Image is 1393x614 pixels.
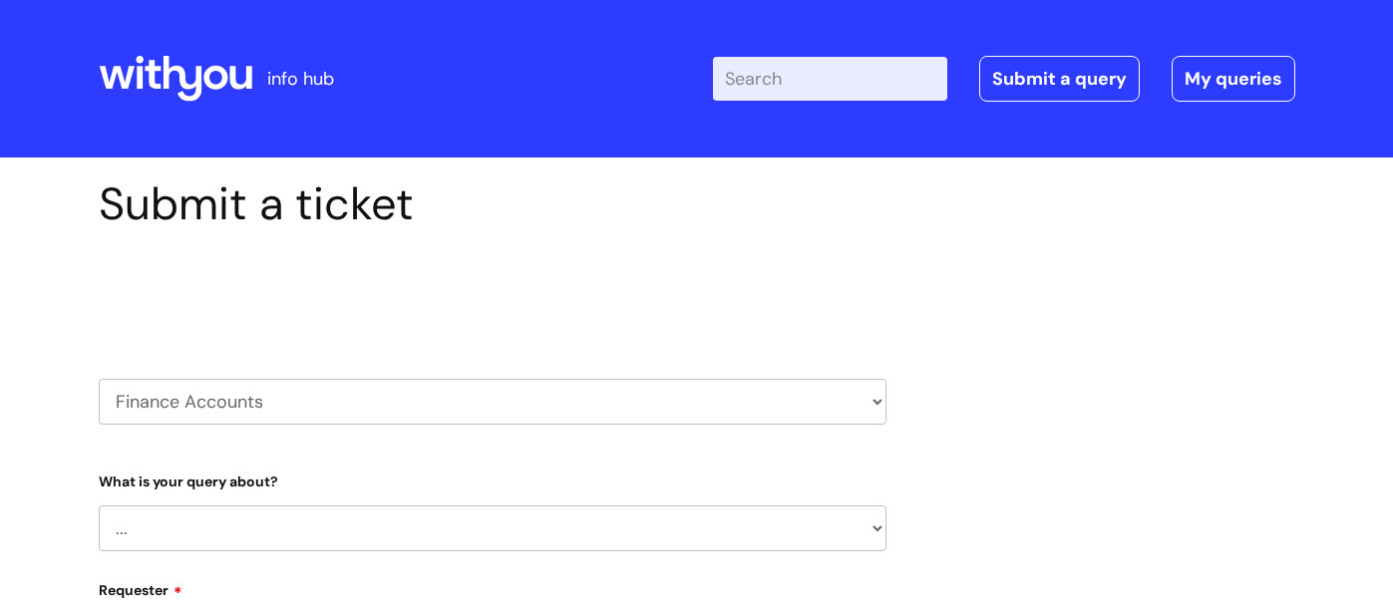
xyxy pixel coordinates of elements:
[99,277,886,314] h2: Select issue type
[99,575,886,599] label: Requester
[1172,56,1295,102] a: My queries
[99,469,886,490] label: What is your query about?
[267,63,334,95] p: info hub
[713,57,947,101] input: Search
[979,56,1140,102] a: Submit a query
[99,177,886,231] h1: Submit a ticket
